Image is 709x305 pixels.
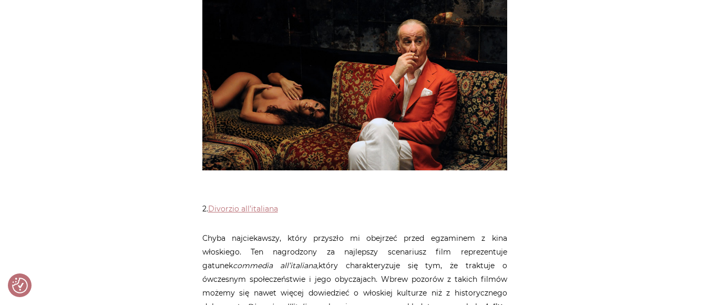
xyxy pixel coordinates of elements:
button: Preferencje co do zgód [12,278,28,293]
img: Revisit consent button [12,278,28,293]
em: commedia all’italiana, [233,261,319,270]
p: 2. [202,202,507,216]
a: Divorzio all’italiana [208,204,278,213]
